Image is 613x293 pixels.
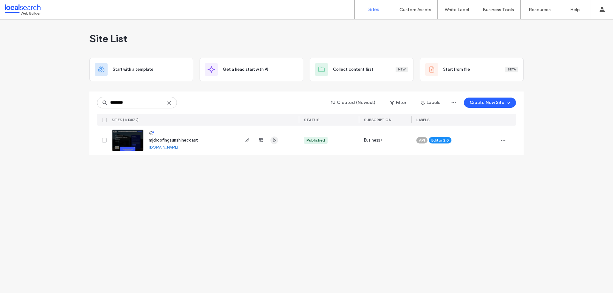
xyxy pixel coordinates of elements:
[384,98,412,108] button: Filter
[464,98,516,108] button: Create New Site
[399,7,431,12] label: Custom Assets
[89,32,127,45] span: Site List
[396,67,408,72] div: New
[420,58,524,81] div: Start from fileBeta
[306,137,325,143] div: Published
[112,118,139,122] span: SITES (1/13872)
[419,137,425,143] span: API
[200,58,303,81] div: Get a head start with AI
[304,118,319,122] span: STATUS
[416,118,429,122] span: LABELS
[333,66,374,73] span: Collect content first
[223,66,268,73] span: Get a head start with AI
[443,66,470,73] span: Start from file
[529,7,551,12] label: Resources
[368,7,379,12] label: Sites
[325,98,381,108] button: Created (Newest)
[445,7,469,12] label: White Label
[310,58,413,81] div: Collect content firstNew
[364,118,391,122] span: SUBSCRIPTION
[89,58,193,81] div: Start with a template
[570,7,580,12] label: Help
[113,66,154,73] span: Start with a template
[14,4,27,10] span: Help
[364,137,383,143] span: Business+
[149,138,198,143] a: mjdroofingsunshinecoast
[149,145,178,150] a: [DOMAIN_NAME]
[483,7,514,12] label: Business Tools
[505,67,518,72] div: Beta
[415,98,446,108] button: Labels
[431,137,449,143] span: Editor 2.0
